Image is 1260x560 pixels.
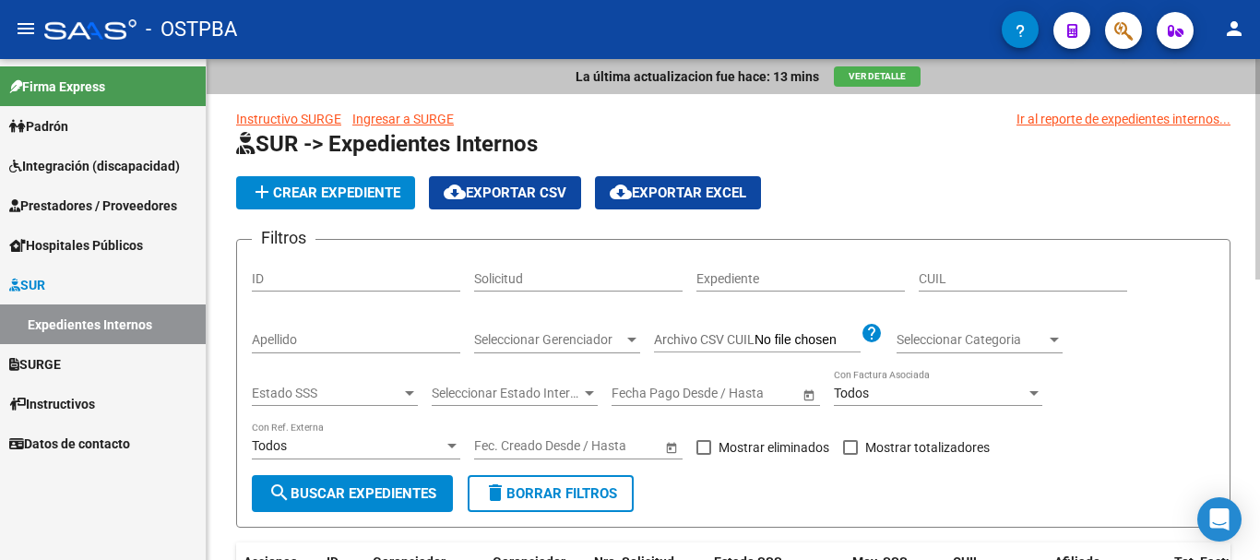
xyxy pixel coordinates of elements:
[755,332,861,349] input: Archivo CSV CUIL
[654,332,755,347] span: Archivo CSV CUIL
[252,386,401,401] span: Estado SSS
[834,386,869,400] span: Todos
[444,181,466,203] mat-icon: cloud_download
[251,185,400,201] span: Crear Expediente
[1197,497,1242,542] div: Open Intercom Messenger
[468,475,634,512] button: Borrar Filtros
[236,112,341,126] a: Instructivo SURGE
[444,185,566,201] span: Exportar CSV
[1016,109,1230,129] a: Ir al reporte de expedientes internos...
[252,438,287,453] span: Todos
[474,438,531,454] input: Start date
[484,485,617,502] span: Borrar Filtros
[865,436,990,459] span: Mostrar totalizadores
[474,332,624,348] span: Seleccionar Gerenciador
[595,176,761,209] button: Exportar EXCEL
[432,386,581,401] span: Seleccionar Estado Interno
[610,181,632,203] mat-icon: cloud_download
[9,156,180,176] span: Integración (discapacidad)
[849,71,906,81] span: Ver Detalle
[15,18,37,40] mat-icon: menu
[1223,18,1245,40] mat-icon: person
[834,66,921,87] button: Ver Detalle
[684,386,775,401] input: End date
[268,482,291,504] mat-icon: search
[251,181,273,203] mat-icon: add
[268,485,436,502] span: Buscar Expedientes
[9,196,177,216] span: Prestadores / Proveedores
[9,394,95,414] span: Instructivos
[236,131,538,157] span: SUR -> Expedientes Internos
[897,332,1046,348] span: Seleccionar Categoria
[429,176,581,209] button: Exportar CSV
[236,176,415,209] button: Crear Expediente
[719,436,829,459] span: Mostrar eliminados
[612,386,669,401] input: Start date
[799,385,818,404] button: Open calendar
[547,438,637,454] input: End date
[861,322,883,344] mat-icon: help
[252,225,315,251] h3: Filtros
[576,66,819,87] p: La última actualizacion fue hace: 13 mins
[9,354,61,375] span: SURGE
[661,437,681,457] button: Open calendar
[484,482,506,504] mat-icon: delete
[9,275,45,295] span: SUR
[9,116,68,137] span: Padrón
[9,235,143,256] span: Hospitales Públicos
[146,9,237,50] span: - OSTPBA
[9,434,130,454] span: Datos de contacto
[352,112,454,126] a: Ingresar a SURGE
[252,475,453,512] button: Buscar Expedientes
[9,77,105,97] span: Firma Express
[610,185,746,201] span: Exportar EXCEL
